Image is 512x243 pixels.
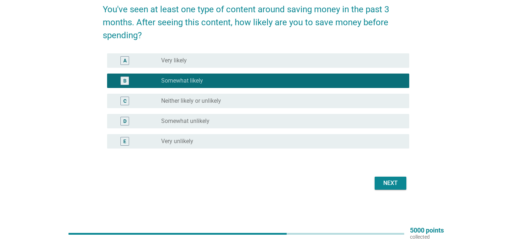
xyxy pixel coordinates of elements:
[161,97,221,105] label: Neither likely or unlikely
[123,138,126,145] div: E
[123,97,127,105] div: C
[375,177,406,190] button: Next
[161,77,203,84] label: Somewhat likely
[410,227,444,234] p: 5000 points
[161,57,187,64] label: Very likely
[123,77,127,85] div: B
[380,179,401,187] div: Next
[161,138,193,145] label: Very unlikely
[161,118,209,125] label: Somewhat unlikely
[123,57,127,65] div: A
[410,234,444,240] p: collected
[123,118,127,125] div: D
